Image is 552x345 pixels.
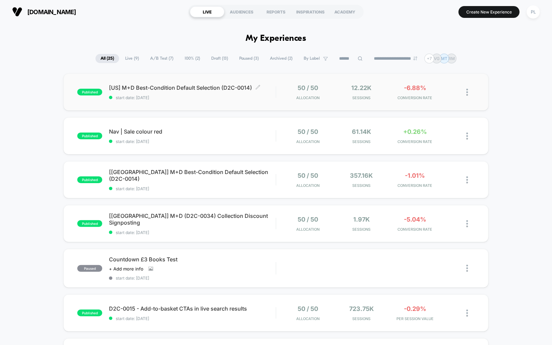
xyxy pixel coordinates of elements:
[109,305,276,312] span: D2C-0015 - Add-to-basket CTAs in live search results
[234,54,264,63] span: Paused ( 3 )
[390,316,440,321] span: PER SESSION VALUE
[466,89,468,96] img: close
[246,34,306,44] h1: My Experiences
[304,56,320,61] span: By Label
[466,133,468,140] img: close
[109,256,276,263] span: Countdown £3 Books Test
[434,56,440,61] p: VG
[109,266,143,271] span: + Add more info
[145,54,178,63] span: A/B Test ( 7 )
[109,186,276,191] span: start date: [DATE]
[404,216,426,223] span: -5.04%
[352,128,371,135] span: 61.14k
[459,6,520,18] button: Create New Experience
[424,54,434,63] div: + 7
[336,227,386,232] span: Sessions
[525,5,542,19] button: PL
[12,7,22,17] img: Visually logo
[405,172,425,179] span: -1.01%
[390,227,440,232] span: CONVERSION RATE
[350,172,373,179] span: 357.16k
[109,84,276,91] span: [US] M+D Best-Condition Default Selection (D2C-0014)
[77,133,102,139] span: published
[77,176,102,183] span: published
[10,6,78,17] button: [DOMAIN_NAME]
[77,310,102,316] span: published
[466,265,468,272] img: close
[527,5,540,19] div: PL
[109,230,276,235] span: start date: [DATE]
[298,128,318,135] span: 50 / 50
[403,128,427,135] span: +0.26%
[224,6,259,17] div: AUDIENCES
[296,183,320,188] span: Allocation
[404,84,426,91] span: -6.88%
[466,310,468,317] img: close
[413,56,417,60] img: end
[109,316,276,321] span: start date: [DATE]
[328,6,362,17] div: ACADEMY
[109,128,276,135] span: Nav | Sale colour red
[77,89,102,95] span: published
[404,305,426,312] span: -0.29%
[351,84,371,91] span: 12.22k
[120,54,144,63] span: Live ( 9 )
[336,139,386,144] span: Sessions
[109,212,276,226] span: [[GEOGRAPHIC_DATA]] M+D (D2C-0034) Collection Discount Signposting
[336,183,386,188] span: Sessions
[109,95,276,100] span: start date: [DATE]
[349,305,374,312] span: 723.75k
[390,183,440,188] span: CONVERSION RATE
[441,56,447,61] p: MT
[298,84,318,91] span: 50 / 50
[109,276,276,281] span: start date: [DATE]
[206,54,233,63] span: Draft ( 13 )
[466,220,468,227] img: close
[109,139,276,144] span: start date: [DATE]
[353,216,370,223] span: 1.97k
[336,316,386,321] span: Sessions
[296,139,320,144] span: Allocation
[390,95,440,100] span: CONVERSION RATE
[298,305,318,312] span: 50 / 50
[180,54,205,63] span: 100% ( 2 )
[298,172,318,179] span: 50 / 50
[296,95,320,100] span: Allocation
[77,265,102,272] span: paused
[109,169,276,182] span: [[GEOGRAPHIC_DATA]] M+D Best-Condition Default Selection (D2C-0014)
[293,6,328,17] div: INSPIRATIONS
[265,54,298,63] span: Archived ( 2 )
[336,95,386,100] span: Sessions
[466,176,468,183] img: close
[95,54,119,63] span: All ( 25 )
[390,139,440,144] span: CONVERSION RATE
[259,6,293,17] div: REPORTS
[77,220,102,227] span: published
[190,6,224,17] div: LIVE
[296,227,320,232] span: Allocation
[27,8,76,16] span: [DOMAIN_NAME]
[448,56,455,61] p: RM
[296,316,320,321] span: Allocation
[298,216,318,223] span: 50 / 50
